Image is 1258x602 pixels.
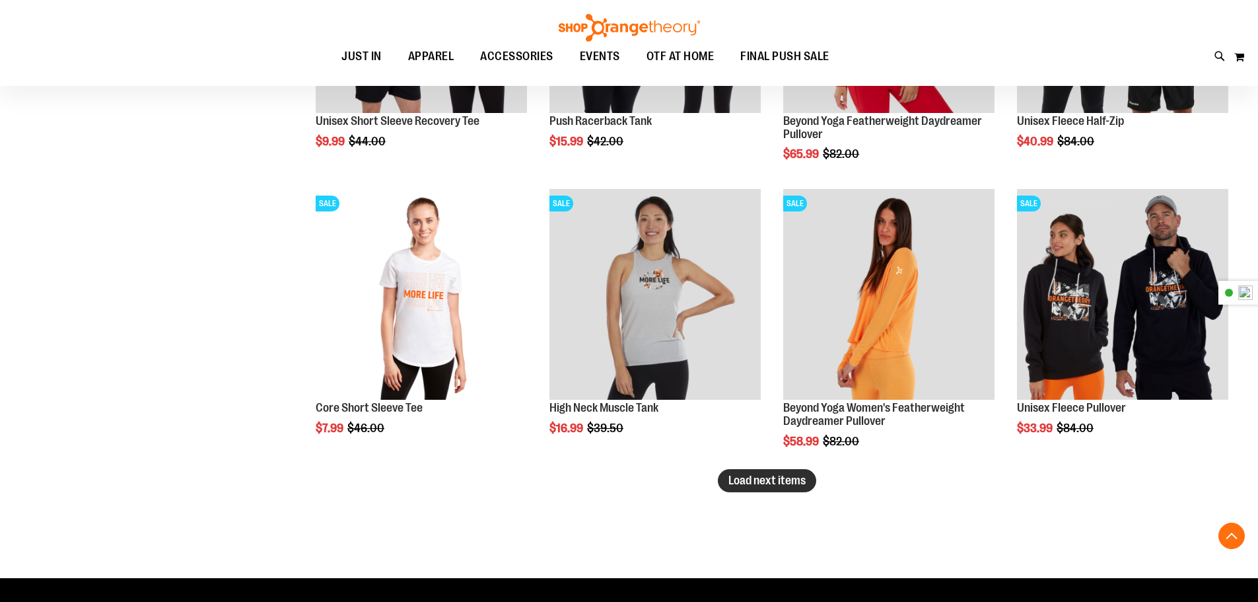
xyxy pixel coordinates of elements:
[1057,422,1096,435] span: $84.00
[347,422,386,435] span: $46.00
[718,469,816,492] button: Load next items
[316,114,479,128] a: Unisex Short Sleeve Recovery Tee
[549,135,585,148] span: $15.99
[783,189,995,402] a: Product image for Beyond Yoga Womens Featherweight Daydreamer PulloverSALE
[580,42,620,71] span: EVENTS
[1017,114,1124,128] a: Unisex Fleece Half-Zip
[549,189,761,400] img: Product image for High Neck Muscle Tank
[316,401,423,414] a: Core Short Sleeve Tee
[316,196,339,211] span: SALE
[783,114,982,141] a: Beyond Yoga Featherweight Daydreamer Pullover
[349,135,388,148] span: $44.00
[408,42,454,71] span: APPAREL
[740,42,829,71] span: FINAL PUSH SALE
[587,422,625,435] span: $39.50
[646,42,715,71] span: OTF AT HOME
[783,401,965,428] a: Beyond Yoga Women's Featherweight Daydreamer Pullover
[549,114,652,128] a: Push Racerback Tank
[1010,182,1235,469] div: product
[549,422,585,435] span: $16.99
[823,435,861,448] span: $82.00
[549,189,761,402] a: Product image for High Neck Muscle TankSALE
[467,42,567,72] a: ACCESSORIES
[480,42,553,71] span: ACCESSORIES
[823,147,861,161] span: $82.00
[728,474,806,487] span: Load next items
[316,189,527,402] a: Product image for Core Short Sleeve TeeSALE
[587,135,625,148] span: $42.00
[783,435,821,448] span: $58.99
[1218,523,1245,549] button: Back To Top
[1017,135,1055,148] span: $40.99
[543,182,767,469] div: product
[549,196,573,211] span: SALE
[557,14,702,42] img: Shop Orangetheory
[549,401,658,414] a: High Neck Muscle Tank
[567,42,633,72] a: EVENTS
[316,422,345,435] span: $7.99
[341,42,382,71] span: JUST IN
[783,147,821,161] span: $65.99
[309,182,534,469] div: product
[1017,422,1055,435] span: $33.99
[1017,189,1228,400] img: Product image for Unisex Fleece Pullover
[1017,189,1228,402] a: Product image for Unisex Fleece PulloverSALE
[395,42,468,72] a: APPAREL
[316,189,527,400] img: Product image for Core Short Sleeve Tee
[1057,135,1096,148] span: $84.00
[1017,401,1126,414] a: Unisex Fleece Pullover
[783,196,807,211] span: SALE
[727,42,843,71] a: FINAL PUSH SALE
[777,182,1001,482] div: product
[328,42,395,72] a: JUST IN
[633,42,728,72] a: OTF AT HOME
[1017,196,1041,211] span: SALE
[316,135,347,148] span: $9.99
[783,189,995,400] img: Product image for Beyond Yoga Womens Featherweight Daydreamer Pullover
